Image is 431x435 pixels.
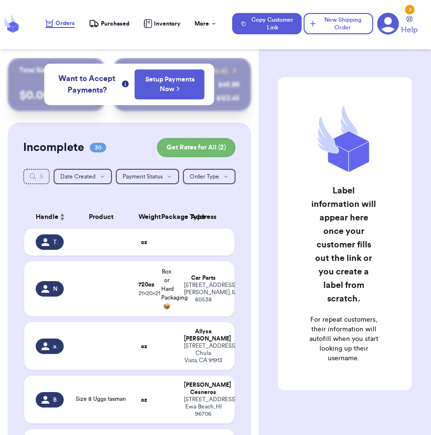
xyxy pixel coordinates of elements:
span: 21 x 20 x 21 [139,290,160,296]
span: allysadvera [53,342,58,350]
a: Inventory [143,19,181,28]
p: Total Balance [19,66,61,75]
div: [STREET_ADDRESS] [PERSON_NAME] , IL 60538 [184,282,223,303]
button: Date Created [54,169,112,184]
a: Setup Payments Now [145,75,195,94]
input: Search [23,169,50,184]
span: 30 [90,143,106,152]
div: [STREET_ADDRESS] Ewa Beach , HI 96706 [184,396,223,418]
span: None [53,285,58,293]
div: [STREET_ADDRESS] Chula Vista , CA 91913 [184,342,223,364]
span: Box or Hard Packaging 📦 [161,269,188,309]
a: View all [203,66,239,75]
span: TOn [53,238,58,246]
button: Sort ascending [58,211,66,223]
div: $ 45.99 [218,80,239,90]
span: Purchased [101,20,129,27]
span: Bernzbc [53,396,58,404]
p: For repeat customers, their information will autofill when you start looking up their username. [309,315,379,363]
div: Car Parts [184,274,223,282]
strong: 720 oz [139,282,154,287]
th: Package Type [155,205,178,229]
button: Get Rates for All (2) [157,138,236,157]
div: $ 123.45 [216,94,239,103]
a: Help [401,16,417,36]
div: More [195,20,217,27]
button: Copy Customer Link [232,13,302,34]
div: Allysa [PERSON_NAME] [184,328,223,342]
div: 3 [405,5,415,14]
button: Payment Status [116,169,179,184]
strong: oz [141,239,147,245]
th: Weight [133,205,155,229]
strong: oz [141,343,147,349]
a: 3 [377,13,399,35]
a: Orders [45,19,75,28]
button: Order Type [183,169,236,184]
span: Date Created [60,174,96,179]
span: Inventory [154,20,181,27]
span: Help [401,24,417,36]
span: Payment Status [123,174,163,179]
span: Size 8 Uggs tasman [76,396,126,402]
p: $ 0.00 [19,88,93,103]
a: Purchased [89,19,129,28]
span: Handle [36,212,58,222]
span: View all [203,66,228,75]
button: Setup Payments Now [135,69,205,99]
div: [PERSON_NAME] Cesneros [184,381,223,396]
button: New Shipping Order [304,13,373,34]
th: Address [178,205,235,229]
span: Order Type [190,174,219,179]
span: Want to Accept Payments? [54,73,120,96]
h2: Label information will appear here once your customer fills out the link or you create a label fr... [309,184,379,305]
th: Product [70,205,133,229]
span: Orders [56,19,75,27]
strong: oz [141,397,147,403]
h2: Incomplete [23,140,84,155]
